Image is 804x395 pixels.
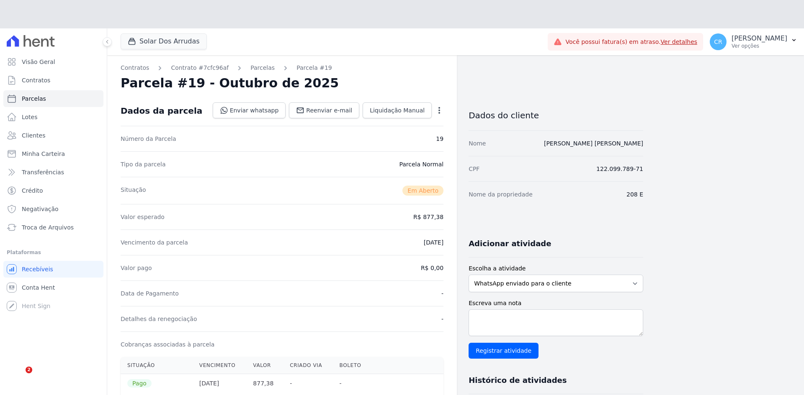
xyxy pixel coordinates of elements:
span: Em Aberto [402,186,443,196]
dt: Data de Pagamento [121,289,179,298]
dt: Valor pago [121,264,152,272]
span: Recebíveis [22,265,53,273]
a: Minha Carteira [3,145,103,162]
span: Liquidação Manual [370,106,425,115]
span: Clientes [22,131,45,140]
a: Enviar whatsapp [213,102,286,118]
a: Contratos [3,72,103,89]
span: Minha Carteira [22,150,65,158]
h3: Histórico de atividades [469,375,567,385]
a: Reenviar e-mail [289,102,359,118]
a: Troca de Arquivos [3,219,103,236]
span: Transferências [22,168,64,176]
dd: - [441,289,443,298]
dd: 19 [436,135,443,143]
p: [PERSON_NAME] [732,34,787,43]
span: Pago [127,379,152,387]
dt: Situação [121,186,146,196]
label: Escolha a atividade [469,264,643,273]
div: Dados da parcela [121,106,202,116]
a: Liquidação Manual [363,102,432,118]
dd: R$ 877,38 [413,213,443,221]
span: Conta Hent [22,283,55,292]
a: Recebíveis [3,261,103,278]
span: Troca de Arquivos [22,223,74,232]
span: 2 [26,367,32,373]
th: 877,38 [246,374,283,393]
input: Registrar atividade [469,343,539,359]
a: Contratos [121,64,149,72]
th: Valor [246,357,283,374]
h3: Dados do cliente [469,110,643,120]
a: Parcelas [250,64,275,72]
span: Lotes [22,113,38,121]
a: Parcelas [3,90,103,107]
a: Parcela #19 [296,64,332,72]
th: Boleto [333,357,380,374]
a: Transferências [3,164,103,181]
dd: Parcela Normal [399,160,443,168]
a: Ver detalhes [661,38,698,45]
span: Negativação [22,205,59,213]
span: Contratos [22,76,50,84]
a: Clientes [3,127,103,144]
dt: Detalhes da renegociação [121,315,197,323]
span: Reenviar e-mail [306,106,352,115]
span: Visão Geral [22,58,55,66]
iframe: Intercom live chat [8,367,28,387]
th: [DATE] [193,374,247,393]
h3: Adicionar atividade [469,239,551,249]
dt: Tipo da parcela [121,160,166,168]
a: Contrato #7cfc96af [171,64,229,72]
a: [PERSON_NAME] [PERSON_NAME] [544,140,643,147]
a: Crédito [3,182,103,199]
dd: R$ 0,00 [421,264,443,272]
p: Ver opções [732,43,787,49]
dt: Cobranças associadas à parcela [121,340,214,349]
span: Parcelas [22,94,46,103]
a: Conta Hent [3,279,103,296]
h2: Parcela #19 - Outubro de 2025 [121,76,339,91]
span: Você possui fatura(s) em atraso. [565,38,697,46]
dt: Nome da propriedade [469,190,533,199]
span: Crédito [22,186,43,195]
th: Situação [121,357,193,374]
dd: [DATE] [424,238,443,247]
dt: Número da Parcela [121,135,176,143]
dt: Valor esperado [121,213,165,221]
th: - [333,374,380,393]
dd: - [441,315,443,323]
label: Escreva uma nota [469,299,643,308]
dt: CPF [469,165,479,173]
a: Lotes [3,109,103,125]
button: Solar Dos Arrudas [121,33,207,49]
div: Plataformas [7,247,100,257]
th: Vencimento [193,357,247,374]
dd: 122.099.789-71 [596,165,643,173]
dd: 208 E [626,190,643,199]
th: Criado via [283,357,332,374]
dt: Vencimento da parcela [121,238,188,247]
span: CR [714,39,722,45]
a: Visão Geral [3,54,103,70]
dt: Nome [469,139,486,148]
nav: Breadcrumb [121,64,443,72]
button: CR [PERSON_NAME] Ver opções [703,30,804,54]
th: - [283,374,332,393]
a: Negativação [3,201,103,217]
